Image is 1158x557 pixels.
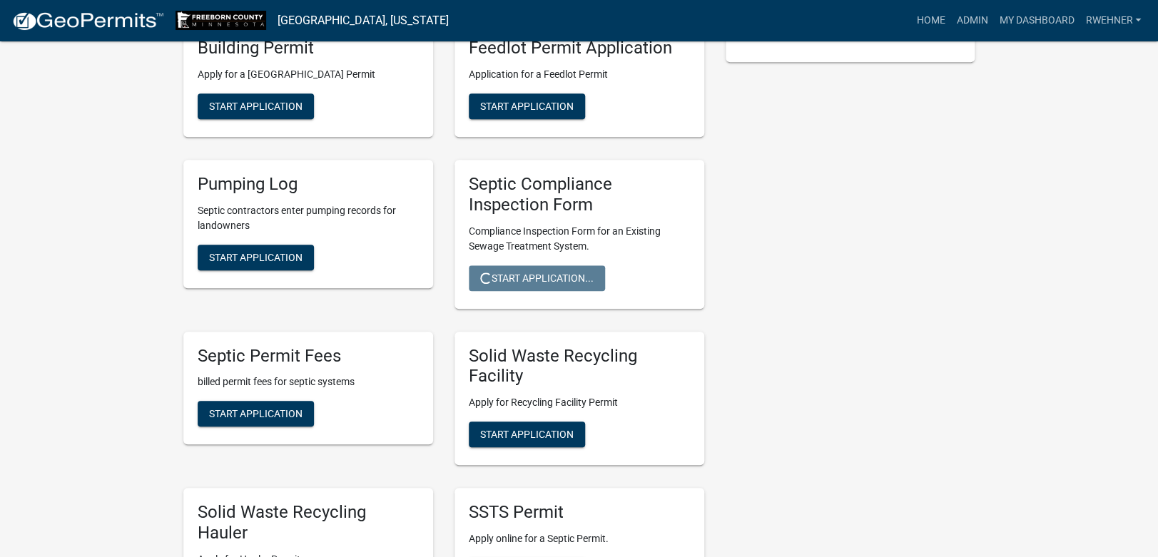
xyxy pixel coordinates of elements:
img: Freeborn County, Minnesota [176,11,266,30]
p: Application for a Feedlot Permit [469,67,690,82]
p: Apply online for a Septic Permit. [469,531,690,546]
button: Start Application [198,245,314,270]
h5: Septic Compliance Inspection Form [469,174,690,215]
h5: Building Permit [198,38,419,58]
button: Start Application [469,421,585,447]
h5: Solid Waste Recycling Hauler [198,502,419,543]
a: Admin [950,7,993,34]
span: Start Application [480,429,574,440]
span: Start Application [209,251,303,262]
p: Septic contractors enter pumping records for landowners [198,203,419,233]
span: Start Application... [480,272,594,283]
a: [GEOGRAPHIC_DATA], [US_STATE] [278,9,449,33]
span: Start Application [209,408,303,419]
p: Compliance Inspection Form for an Existing Sewage Treatment System. [469,224,690,254]
h5: Feedlot Permit Application [469,38,690,58]
h5: Pumping Log [198,174,419,195]
button: Start Application [198,93,314,119]
button: Start Application [198,401,314,426]
a: Home [910,7,950,34]
h5: Solid Waste Recycling Facility [469,346,690,387]
h5: Septic Permit Fees [198,346,419,367]
p: Apply for a [GEOGRAPHIC_DATA] Permit [198,67,419,82]
button: Start Application... [469,265,605,291]
button: Start Application [469,93,585,119]
p: Apply for Recycling Facility Permit [469,395,690,410]
a: rwehner [1080,7,1147,34]
span: Start Application [480,101,574,112]
p: billed permit fees for septic systems [198,374,419,389]
a: My Dashboard [993,7,1080,34]
span: Start Application [209,101,303,112]
h5: SSTS Permit [469,502,690,523]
